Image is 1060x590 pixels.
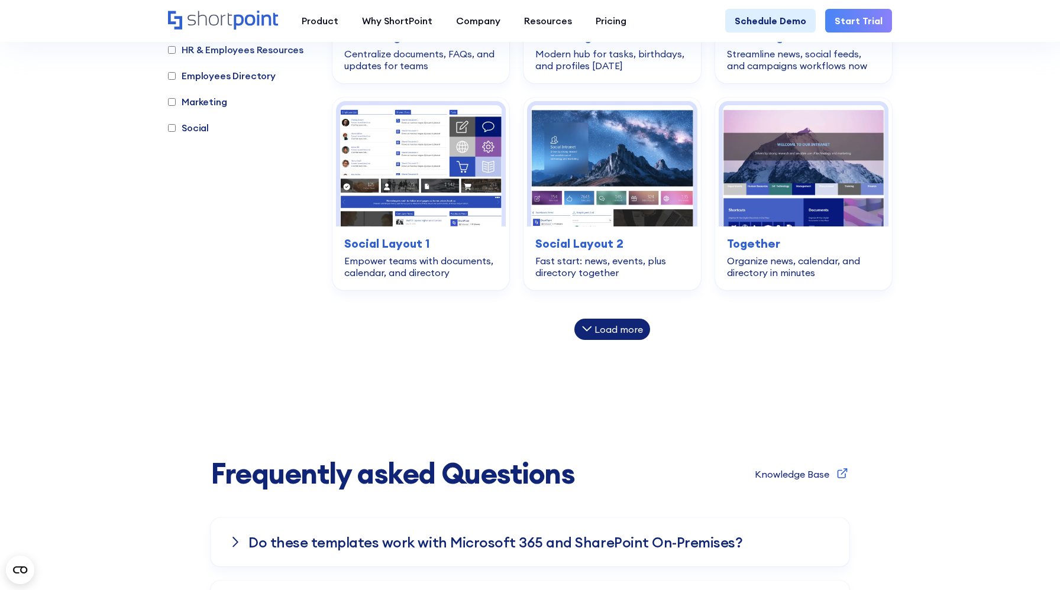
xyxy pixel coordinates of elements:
[302,14,338,28] div: Product
[535,235,689,252] h3: Social Layout 2
[723,105,884,226] img: Intranet homepage template: Organize news, calendar, and directory in minutes | ShortPoint Templates
[332,98,509,290] a: SharePoint social intranet template: Empower teams with documents, calendar, and directory | Shor...
[444,9,512,33] a: Company
[727,255,880,278] div: Organize news, calendar, and directory in minutes
[211,458,575,489] span: Frequently asked Questions
[1001,533,1060,590] iframe: Chat Widget
[535,48,689,72] div: Modern hub for tasks, birthdays, and profiles [DATE]
[6,556,34,584] button: Open CMP widget
[340,105,502,226] img: SharePoint social intranet template: Empower teams with documents, calendar, and directory | Shor...
[456,14,500,28] div: Company
[168,95,227,109] label: Marketing
[523,98,700,290] a: SharePoint community site: Fast start: news, events, plus directory together | ShortPoint Templat...
[350,9,444,33] a: Why ShortPoint
[594,325,643,334] div: Load more
[168,121,209,135] label: Social
[168,69,276,83] label: Employees Directory
[168,72,176,80] input: Employees Directory
[531,105,693,226] img: SharePoint community site: Fast start: news, events, plus directory together | ShortPoint Templates
[725,9,816,33] a: Schedule Demo
[168,11,278,31] a: Home
[596,14,626,28] div: Pricing
[715,98,892,290] a: Intranet homepage template: Organize news, calendar, and directory in minutes | ShortPoint Templa...
[248,534,742,550] h3: Do these templates work with Microsoft 365 and SharePoint On-Premises?
[344,235,497,252] h3: Social Layout 1
[362,14,432,28] div: Why ShortPoint
[584,9,638,33] a: Pricing
[290,9,350,33] a: Product
[344,255,497,278] div: Empower teams with documents, calendar, and directory
[344,48,497,72] div: Centralize documents, FAQs, and updates for teams
[755,469,829,479] div: Knowledge Base
[512,9,584,33] a: Resources
[755,466,849,482] a: Knowledge Base
[825,9,892,33] a: Start Trial
[168,46,176,54] input: HR & Employees Resources
[168,43,303,57] label: HR & Employees Resources
[574,319,650,340] div: Load more
[727,235,880,252] h3: Together
[524,14,572,28] div: Resources
[535,255,689,278] div: Fast start: news, events, plus directory together
[168,124,176,132] input: Social
[727,48,880,72] div: Streamline news, social feeds, and campaigns workflows now
[168,98,176,106] input: Marketing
